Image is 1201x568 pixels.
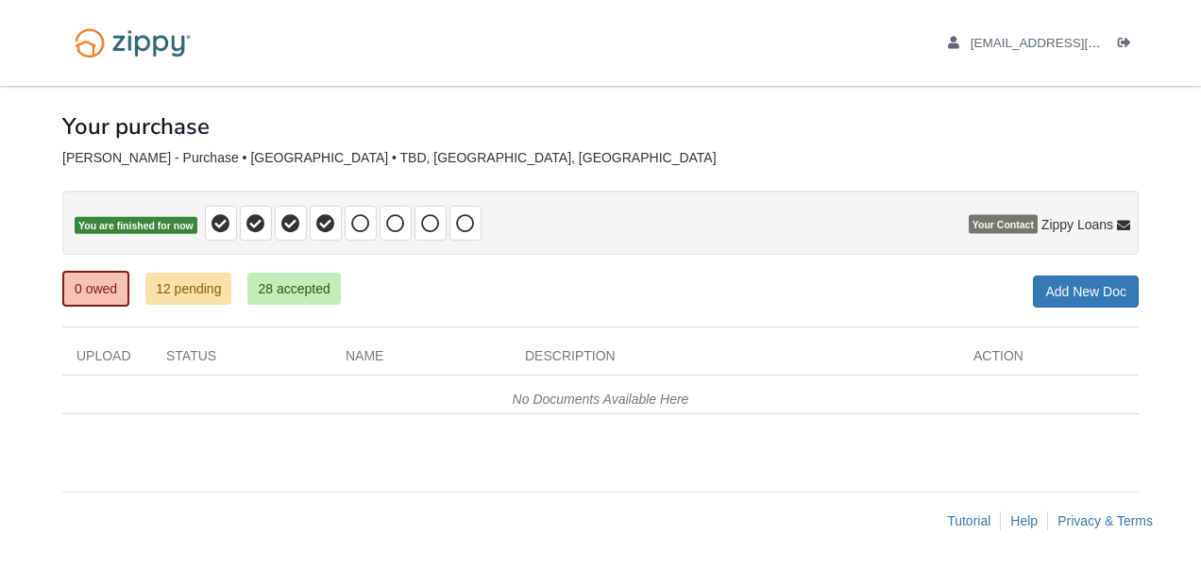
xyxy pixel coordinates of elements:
div: Upload [62,346,152,375]
div: Status [152,346,331,375]
a: Privacy & Terms [1057,513,1153,528]
span: Zippy Loans [1041,215,1113,234]
div: Name [331,346,511,375]
div: [PERSON_NAME] - Purchase • [GEOGRAPHIC_DATA] • TBD, [GEOGRAPHIC_DATA], [GEOGRAPHIC_DATA] [62,150,1139,166]
img: Logo [62,19,203,67]
a: Log out [1118,36,1139,55]
span: Your Contact [969,215,1038,234]
a: 12 pending [145,273,231,305]
em: No Documents Available Here [513,392,689,407]
a: Tutorial [947,513,990,528]
div: Description [511,346,959,375]
a: Help [1010,513,1038,528]
a: Add New Doc [1033,276,1139,308]
a: edit profile [948,36,1187,55]
a: 0 owed [62,271,129,307]
a: 28 accepted [247,273,340,305]
span: You are finished for now [75,217,197,235]
span: psirving@msn.com [971,36,1187,50]
h1: Your purchase [62,114,210,139]
div: Action [959,346,1139,375]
